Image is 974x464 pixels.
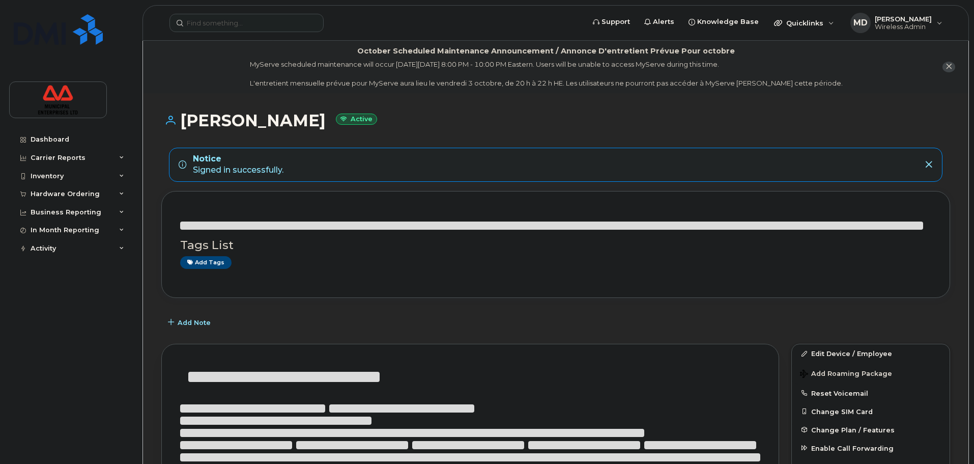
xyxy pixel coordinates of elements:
[161,112,950,129] h1: [PERSON_NAME]
[178,318,211,327] span: Add Note
[811,444,894,452] span: Enable Call Forwarding
[180,256,232,269] a: Add tags
[792,344,950,363] a: Edit Device / Employee
[161,313,219,332] button: Add Note
[811,426,895,433] span: Change Plan / Features
[792,402,950,421] button: Change SIM Card
[792,439,950,457] button: Enable Call Forwarding
[792,363,950,384] button: Add Roaming Package
[942,62,955,72] button: close notification
[792,421,950,439] button: Change Plan / Features
[357,46,735,57] div: October Scheduled Maintenance Announcement / Annonce D'entretient Prévue Pour octobre
[180,239,931,252] h3: Tags List
[336,114,377,125] small: Active
[792,384,950,402] button: Reset Voicemail
[193,153,283,165] strong: Notice
[193,153,283,177] div: Signed in successfully.
[800,370,892,379] span: Add Roaming Package
[250,60,843,88] div: MyServe scheduled maintenance will occur [DATE][DATE] 8:00 PM - 10:00 PM Eastern. Users will be u...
